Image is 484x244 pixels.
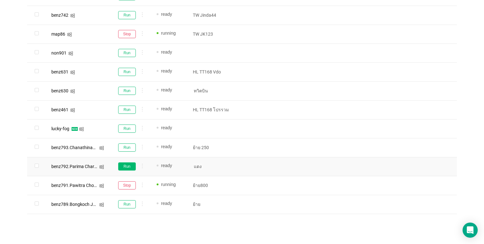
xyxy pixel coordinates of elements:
div: benz461 [51,107,68,112]
i: icon: windows [79,127,84,131]
i: icon: windows [99,146,104,150]
i: icon: windows [70,70,75,75]
span: ready [161,68,172,73]
i: icon: windows [70,89,75,94]
button: Run [118,11,136,19]
span: ready [161,163,172,168]
span: ready [161,201,172,206]
div: benz631 [51,70,68,74]
span: benz792.Parima Chartpipak [51,164,107,169]
span: ready [161,49,172,55]
i: icon: windows [99,202,104,207]
button: Run [118,143,136,152]
button: Stop [118,181,136,189]
p: ย้าย 250 [193,144,239,151]
p: ย้าย [193,201,239,207]
div: benz630 [51,89,68,93]
span: ready [161,106,172,111]
span: running [161,182,176,187]
span: ทวิตบิน [193,88,209,94]
p: TW JK123 [193,31,239,37]
button: Run [118,106,136,114]
div: non901 [51,51,66,55]
span: ready [161,144,172,149]
p: ย้าย800 [193,182,239,189]
p: TW Jinda44 [193,12,239,18]
i: icon: windows [70,13,75,18]
i: icon: windows [68,51,73,56]
p: HL TT168 Vdo [193,69,239,75]
span: ready [161,125,172,130]
span: ready [161,87,172,92]
button: Run [118,162,136,171]
div: benz742 [51,13,68,17]
i: icon: windows [99,165,104,169]
div: map86 [51,32,65,36]
button: Run [118,87,136,95]
i: icon: windows [70,108,75,113]
button: Run [118,68,136,76]
span: benz789.Bongkoch Jantarasab [51,202,113,207]
span: running [161,31,176,36]
i: icon: windows [67,32,72,37]
span: แดง [193,163,203,170]
span: ready [161,12,172,17]
div: lucky-fog [51,126,69,131]
button: Run [118,125,136,133]
button: Run [118,200,136,208]
button: Run [118,49,136,57]
span: benz793.Chanathinad Natapiwat [51,145,117,150]
span: benz791.Pawitra Chotawanich [51,183,112,188]
div: Open Intercom Messenger [463,223,478,238]
i: icon: windows [99,183,104,188]
p: HL TT168 โปรรวม [193,107,239,113]
button: Stop [118,30,136,38]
